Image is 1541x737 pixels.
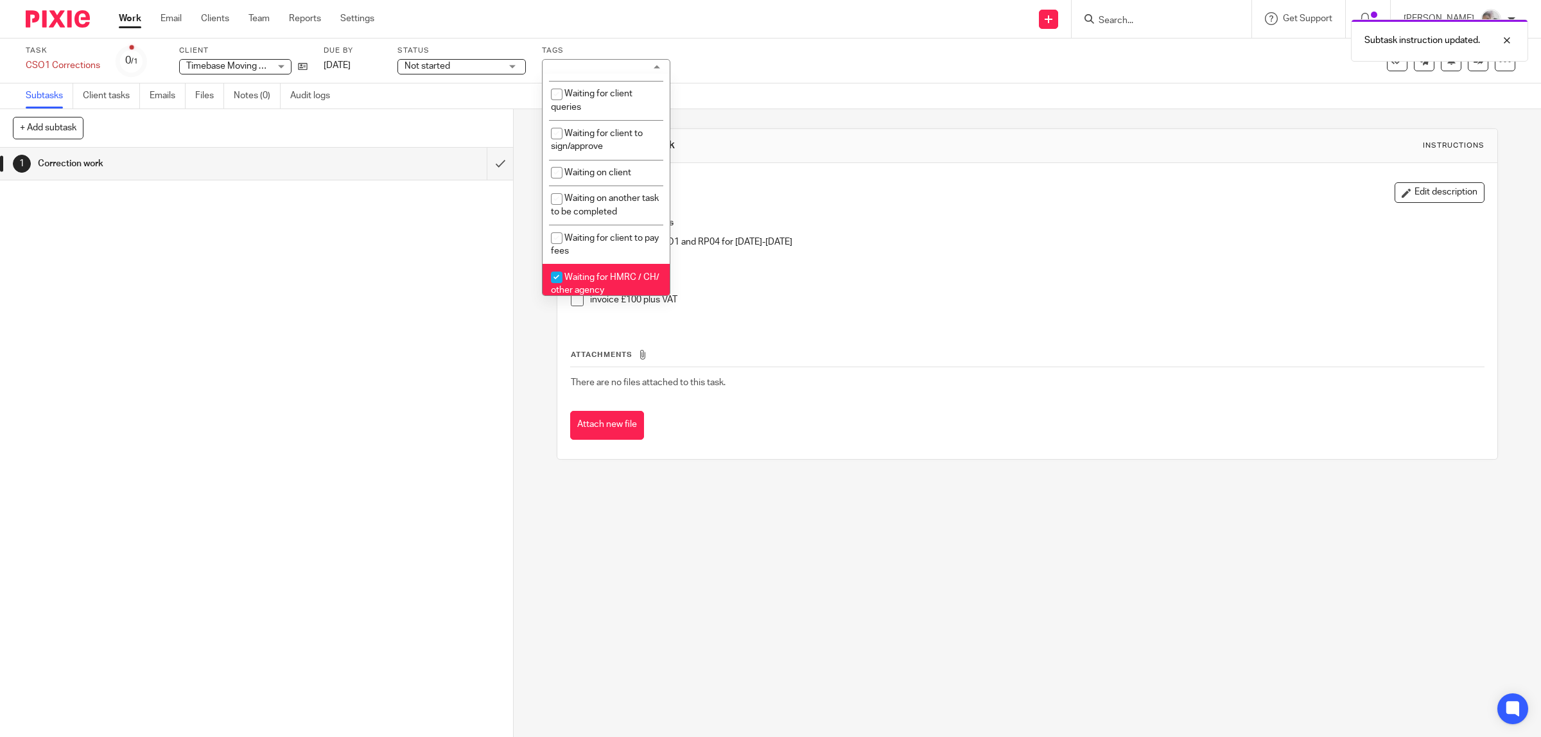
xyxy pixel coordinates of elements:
[248,12,270,25] a: Team
[26,10,90,28] img: Pixie
[125,53,138,68] div: 0
[201,12,229,25] a: Clients
[324,46,381,56] label: Due by
[131,58,138,65] small: /1
[551,194,659,216] span: Waiting on another task to be completed
[551,89,632,112] span: Waiting for client queries
[195,83,224,108] a: Files
[26,59,100,72] div: CSO1 Corrections
[397,46,526,56] label: Status
[590,274,1484,287] p: Send to CH
[551,273,659,295] span: Waiting for HMRC / CH/ other agency
[405,62,450,71] span: Not started
[551,129,643,152] span: Waiting for client to sign/approve
[38,154,329,173] h1: Correction work
[234,83,281,108] a: Notes (0)
[597,139,1054,152] h1: Correction work
[1423,141,1484,151] div: Instructions
[289,12,321,25] a: Reports
[551,234,659,256] span: Waiting for client to pay fees
[590,293,1484,306] p: invoice £100 plus VAT
[340,12,374,25] a: Settings
[1395,182,1484,203] button: Edit description
[590,255,1484,268] p: Client to sign
[564,168,631,177] span: Waiting on client
[161,12,182,25] a: Email
[83,83,140,108] a: Client tasks
[119,12,141,25] a: Work
[26,83,73,108] a: Subtasks
[150,83,186,108] a: Emails
[179,46,308,56] label: Client
[570,411,644,440] button: Attach new file
[1364,34,1480,47] p: Subtask instruction updated.
[590,216,1484,229] p: FO to correct shares
[571,378,726,387] span: There are no files attached to this task.
[13,155,31,173] div: 1
[186,62,325,71] span: Timebase Moving Pictures Limited
[324,61,351,70] span: [DATE]
[13,117,83,139] button: + Add subtask
[26,46,100,56] label: Task
[571,351,632,358] span: Attachments
[590,236,1484,248] p: Create all AR01/CSO1 and RP04 for [DATE]-[DATE]
[1481,9,1501,30] img: me.jpg
[542,46,670,56] label: Tags
[290,83,340,108] a: Audit logs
